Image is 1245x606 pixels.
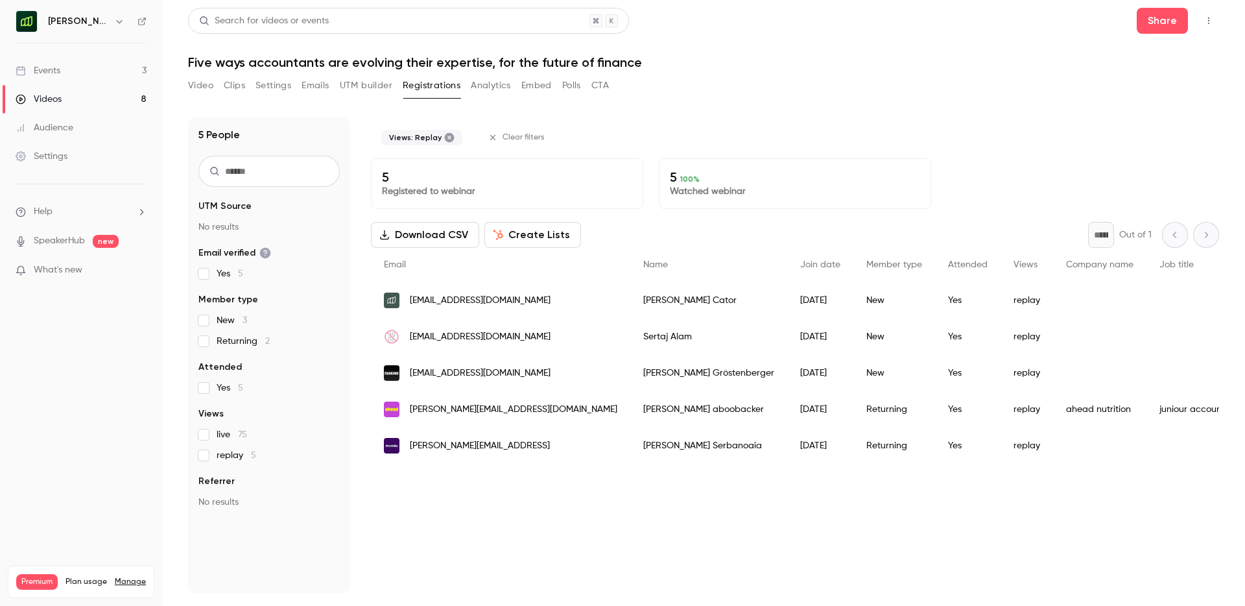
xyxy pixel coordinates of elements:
[217,449,256,462] span: replay
[384,438,399,454] img: mondu.ai
[199,14,329,28] div: Search for videos or events
[34,234,85,248] a: SpeakerHub
[198,475,235,488] span: Referrer
[670,169,920,185] p: 5
[1001,319,1053,355] div: replay
[115,577,146,587] a: Manage
[16,150,67,163] div: Settings
[787,355,853,391] div: [DATE]
[198,361,242,374] span: Attended
[384,329,399,345] img: nopong.com
[562,75,581,96] button: Polls
[935,355,1001,391] div: Yes
[1014,260,1037,269] span: Views
[371,222,479,248] button: Download CSV
[484,222,581,248] button: Create Lists
[521,75,552,96] button: Embed
[787,391,853,428] div: [DATE]
[65,577,107,587] span: Plan usage
[853,428,935,464] div: Returning
[1159,260,1194,269] span: Job title
[198,407,224,420] span: Views
[255,75,291,96] button: Settings
[1066,260,1133,269] span: Company name
[410,330,551,344] span: [EMAIL_ADDRESS][DOMAIN_NAME]
[384,365,399,381] img: tasking.com
[188,75,213,96] button: Video
[16,205,147,219] li: help-dropdown-opener
[382,169,632,185] p: 5
[384,260,406,269] span: Email
[935,428,1001,464] div: Yes
[853,319,935,355] div: New
[265,337,270,346] span: 2
[131,265,147,276] iframe: Noticeable Trigger
[251,451,256,460] span: 5
[217,335,270,348] span: Returning
[217,382,243,394] span: Yes
[16,121,73,134] div: Audience
[410,403,617,417] span: [PERSON_NAME][EMAIL_ADDRESS][DOMAIN_NAME]
[853,282,935,319] div: New
[16,574,58,590] span: Premium
[935,282,1001,319] div: Yes
[16,64,60,77] div: Events
[680,175,700,184] span: 100 %
[403,75,460,96] button: Registrations
[34,205,53,219] span: Help
[188,55,1219,70] h1: Five ways accountants are evolving their expertise, for the future of finance
[630,428,787,464] div: [PERSON_NAME] Serbanoaia
[238,269,243,278] span: 5
[935,319,1001,355] div: Yes
[198,127,240,143] h1: 5 People
[591,75,609,96] button: CTA
[238,383,243,393] span: 5
[198,247,271,260] span: Email verified
[787,282,853,319] div: [DATE]
[93,235,119,248] span: new
[198,200,252,213] span: UTM Source
[382,185,632,198] p: Registered to webinar
[217,428,247,441] span: live
[16,93,62,106] div: Videos
[410,294,551,308] span: [EMAIL_ADDRESS][DOMAIN_NAME]
[643,260,668,269] span: Name
[243,316,247,325] span: 3
[1119,228,1152,241] p: Out of 1
[1198,10,1219,31] button: Top Bar Actions
[238,430,247,439] span: 75
[948,260,988,269] span: Attended
[198,221,340,234] p: No results
[410,439,550,453] span: [PERSON_NAME][EMAIL_ADDRESS]
[800,260,840,269] span: Join date
[935,391,1001,428] div: Yes
[384,402,399,417] img: ahead-nutrition.com
[483,127,552,148] button: Clear filters
[198,200,340,509] section: facet-groups
[16,11,37,32] img: Moss (EN)
[224,75,245,96] button: Clips
[389,132,442,143] span: Views: Replay
[1001,391,1053,428] div: replay
[217,267,243,280] span: Yes
[384,293,399,308] img: getmoss.com
[198,293,258,306] span: Member type
[302,75,329,96] button: Emails
[787,319,853,355] div: [DATE]
[198,496,340,509] p: No results
[1001,282,1053,319] div: replay
[787,428,853,464] div: [DATE]
[1053,391,1146,428] div: ahead nutrition
[630,391,787,428] div: [PERSON_NAME] aboobacker
[1001,355,1053,391] div: replay
[866,260,922,269] span: Member type
[34,263,82,277] span: What's new
[1001,428,1053,464] div: replay
[630,319,787,355] div: Sertaj Alam
[853,355,935,391] div: New
[630,282,787,319] div: [PERSON_NAME] Cator
[444,132,455,143] button: Remove "Replay views" from selected filters
[340,75,392,96] button: UTM builder
[410,367,551,380] span: [EMAIL_ADDRESS][DOMAIN_NAME]
[471,75,511,96] button: Analytics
